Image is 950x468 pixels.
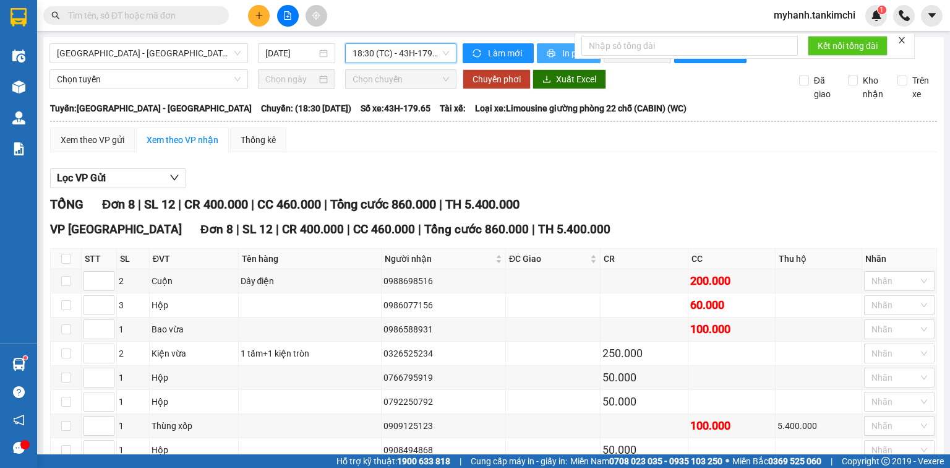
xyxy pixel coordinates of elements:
div: 3 [119,298,147,312]
th: STT [82,249,117,269]
div: 0909125123 [383,419,503,433]
span: | [532,222,535,236]
span: ĐC Giao [509,252,588,266]
img: icon-new-feature [871,10,882,21]
div: 1 [119,371,147,384]
span: | [439,197,442,212]
span: Hỗ trợ kỹ thuật: [336,454,450,468]
div: Dây điện [241,274,380,288]
span: TH 5.400.000 [538,222,610,236]
span: | [138,197,141,212]
span: Chọn tuyến [57,70,241,89]
div: 0766795919 [383,371,503,384]
span: | [324,197,327,212]
span: Đà Nẵng - Đà Lạt [57,44,241,63]
div: Hộp [152,298,236,312]
div: 0792250792 [383,395,503,409]
span: Tài xế: [440,102,466,115]
span: CC 460.000 [353,222,415,236]
span: SL 12 [144,197,175,212]
span: message [13,442,25,454]
span: CR 400.000 [184,197,248,212]
div: Kiện vừa [152,347,236,360]
span: Miền Bắc [732,454,821,468]
img: phone-icon [899,10,910,21]
div: 0986588931 [383,323,503,336]
div: 0908494868 [383,443,503,457]
span: Làm mới [488,46,524,60]
span: printer [547,49,557,59]
th: Tên hàng [239,249,382,269]
span: copyright [881,457,890,466]
div: 1 tấm+1 kiện tròn [241,347,380,360]
button: syncLàm mới [463,43,534,63]
button: printerIn phơi [537,43,601,63]
span: caret-down [926,10,938,21]
span: | [276,222,279,236]
div: Cuộn [152,274,236,288]
sup: 1 [24,356,27,360]
div: Hộp [152,443,236,457]
button: Kết nối tổng đài [808,36,888,56]
span: CC 460.000 [257,197,321,212]
div: Hộp [152,395,236,409]
div: 0988698516 [383,274,503,288]
span: notification [13,414,25,426]
span: Số xe: 43H-179.65 [361,102,430,115]
div: Xem theo VP gửi [61,133,124,147]
div: 2 [119,274,147,288]
button: caret-down [921,5,943,27]
span: Chọn chuyến [353,70,450,89]
div: 1 [119,395,147,409]
div: 250.000 [602,345,686,362]
div: 2 [119,347,147,360]
span: | [831,454,832,468]
input: Nhập số tổng đài [581,36,798,56]
span: VP [GEOGRAPHIC_DATA] [50,222,182,236]
span: Kho nhận [858,74,888,101]
img: warehouse-icon [12,50,25,63]
span: sync [473,49,483,59]
th: SL [117,249,150,269]
span: Đã giao [809,74,839,101]
strong: 1900 633 818 [397,456,450,466]
div: 0326525234 [383,347,503,360]
div: 100.000 [690,321,774,338]
span: Lọc VP Gửi [57,170,106,186]
span: TH 5.400.000 [445,197,520,212]
div: 50.000 [602,369,686,386]
input: 15/09/2025 [265,46,316,60]
span: TỔNG [50,197,83,212]
div: 60.000 [690,297,774,314]
span: Loại xe: Limousine giường phòng 22 chỗ (CABIN) (WC) [475,102,687,115]
img: warehouse-icon [12,111,25,124]
span: search [51,11,60,20]
span: | [251,197,254,212]
b: Tuyến: [GEOGRAPHIC_DATA] - [GEOGRAPHIC_DATA] [50,103,252,113]
span: | [460,454,461,468]
div: Xem theo VP nhận [147,133,218,147]
div: 100.000 [690,417,774,435]
span: CR 400.000 [282,222,344,236]
div: Hộp [152,371,236,384]
div: 0986077156 [383,298,503,312]
button: Lọc VP Gửi [50,168,186,188]
button: downloadXuất Excel [533,69,606,89]
img: warehouse-icon [12,358,25,371]
span: myhanh.tankimchi [764,7,865,23]
span: Đơn 8 [102,197,135,212]
div: 1 [119,443,147,457]
span: SL 12 [242,222,273,236]
button: aim [306,5,327,27]
div: Thùng xốp [152,419,236,433]
button: Chuyển phơi [463,69,531,89]
input: Chọn ngày [265,72,316,86]
strong: 0369 525 060 [768,456,821,466]
span: | [178,197,181,212]
span: | [236,222,239,236]
span: Cung cấp máy in - giấy in: [471,454,567,468]
span: Xuất Excel [556,72,596,86]
img: logo-vxr [11,8,27,27]
sup: 1 [878,6,886,14]
div: Bao vừa [152,323,236,336]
